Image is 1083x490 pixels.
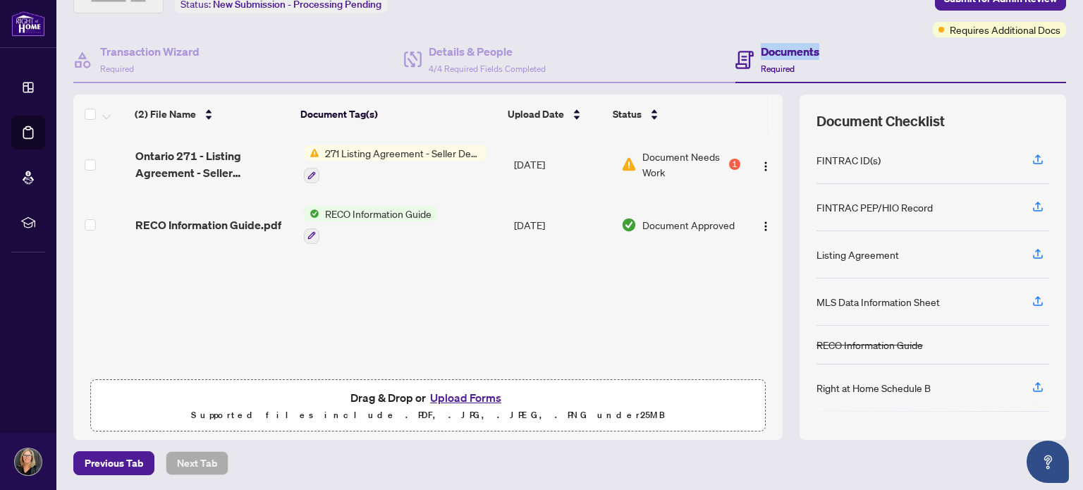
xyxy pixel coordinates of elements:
[613,106,642,122] span: Status
[754,153,777,176] button: Logo
[642,149,726,180] span: Document Needs Work
[350,388,506,407] span: Drag & Drop or
[135,147,293,181] span: Ontario 271 - Listing Agreement - Seller Designated Representation Agreement - Authority to Offer...
[429,43,546,60] h4: Details & People
[508,134,616,195] td: [DATE]
[816,380,931,396] div: Right at Home Schedule B
[816,200,933,215] div: FINTRAC PEP/HIO Record
[950,22,1060,37] span: Requires Additional Docs
[426,388,506,407] button: Upload Forms
[100,43,200,60] h4: Transaction Wizard
[761,43,819,60] h4: Documents
[129,94,295,134] th: (2) File Name
[816,294,940,310] div: MLS Data Information Sheet
[319,206,437,221] span: RECO Information Guide
[761,63,795,74] span: Required
[135,106,196,122] span: (2) File Name
[816,247,899,262] div: Listing Agreement
[429,63,546,74] span: 4/4 Required Fields Completed
[91,380,765,432] span: Drag & Drop orUpload FormsSupported files include .PDF, .JPG, .JPEG, .PNG under25MB
[754,214,777,236] button: Logo
[508,106,564,122] span: Upload Date
[11,11,45,37] img: logo
[816,111,945,131] span: Document Checklist
[15,448,42,475] img: Profile Icon
[73,451,154,475] button: Previous Tab
[100,63,134,74] span: Required
[304,206,319,221] img: Status Icon
[729,159,740,170] div: 1
[816,152,881,168] div: FINTRAC ID(s)
[1027,441,1069,483] button: Open asap
[135,216,281,233] span: RECO Information Guide.pdf
[621,157,637,172] img: Document Status
[642,217,735,233] span: Document Approved
[304,145,487,183] button: Status Icon271 Listing Agreement - Seller Designated Representation Agreement Authority to Offer ...
[607,94,735,134] th: Status
[760,221,771,232] img: Logo
[295,94,502,134] th: Document Tag(s)
[319,145,487,161] span: 271 Listing Agreement - Seller Designated Representation Agreement Authority to Offer for Sale
[85,452,143,474] span: Previous Tab
[816,337,923,353] div: RECO Information Guide
[621,217,637,233] img: Document Status
[760,161,771,172] img: Logo
[304,145,319,161] img: Status Icon
[304,206,437,244] button: Status IconRECO Information Guide
[166,451,228,475] button: Next Tab
[508,195,616,255] td: [DATE]
[99,407,757,424] p: Supported files include .PDF, .JPG, .JPEG, .PNG under 25 MB
[502,94,607,134] th: Upload Date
